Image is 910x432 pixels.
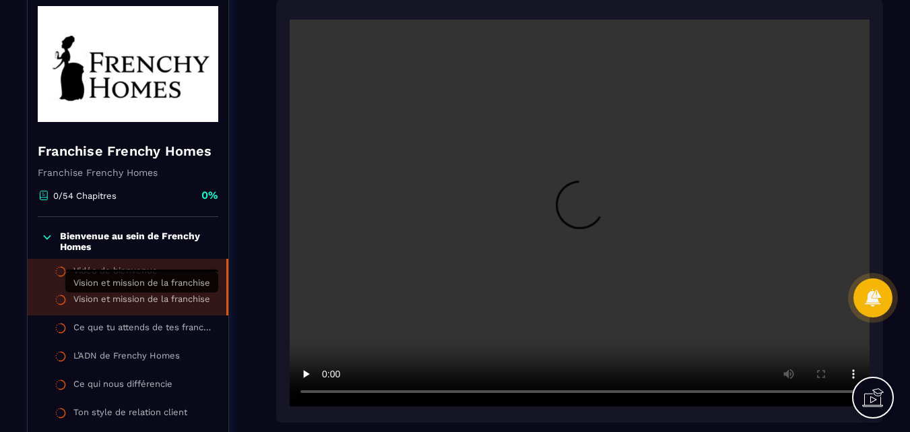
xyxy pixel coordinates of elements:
[201,188,218,203] p: 0%
[73,407,187,422] div: Ton style de relation client
[73,278,210,288] span: Vision et mission de la franchise
[60,230,215,252] p: Bienvenue au sein de Frenchy Homes
[73,322,215,337] div: Ce que tu attends de tes franchisés
[73,266,158,280] div: Vidéo de bienvenue
[73,379,172,394] div: Ce qui nous différencie
[53,191,117,201] p: 0/54 Chapitres
[38,142,218,160] h4: Franchise Frenchy Homes
[73,294,210,309] div: Vision et mission de la franchise
[38,167,218,178] p: Franchise Frenchy Homes
[73,350,180,365] div: L’ADN de Frenchy Homes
